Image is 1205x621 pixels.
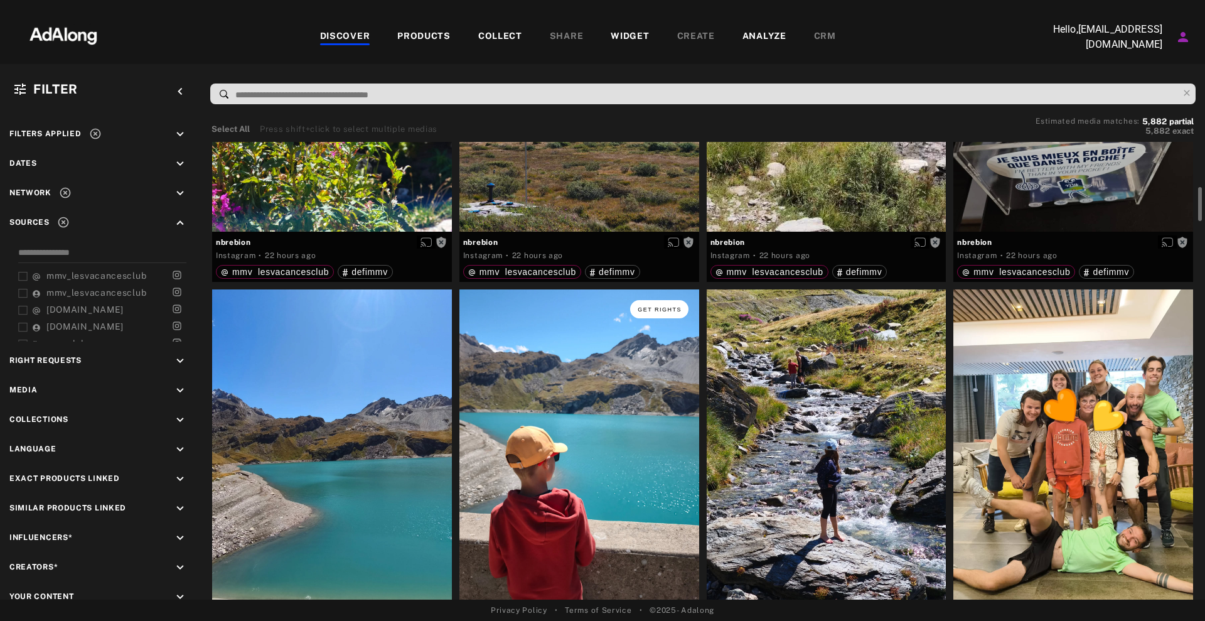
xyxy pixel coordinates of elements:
div: ANALYZE [742,30,786,45]
span: Exact Products Linked [9,474,120,483]
i: keyboard_arrow_down [173,157,187,171]
span: · [506,251,509,261]
div: mmv_lesvacancesclub [962,267,1070,276]
span: Rights not requested [929,237,941,246]
span: mmv_lesvacancesclub [232,267,329,277]
div: Instagram [463,250,503,261]
a: Privacy Policy [491,605,547,616]
div: CREATE [677,30,715,45]
i: keyboard_arrow_down [173,561,187,575]
span: Network [9,188,51,197]
span: nbrebion [710,237,943,248]
i: keyboard_arrow_down [173,472,187,486]
button: Get rights [630,300,688,318]
i: keyboard_arrow_left [173,85,187,99]
span: • [555,605,558,616]
span: Rights not requested [683,237,694,246]
span: Right Requests [9,356,82,365]
span: Language [9,445,56,453]
div: COLLECT [478,30,522,45]
i: keyboard_arrow_down [173,590,187,604]
span: Dates [9,159,37,168]
span: Sources [9,218,50,227]
i: keyboard_arrow_down [173,186,187,200]
time: 2025-08-31T10:38:54.000Z [1006,251,1057,260]
div: mmv_lesvacancesclub [468,267,576,276]
a: Terms of Service [565,605,631,616]
span: 5,882 [1142,117,1167,126]
span: 5,882 [1145,126,1170,136]
span: defimmv [1093,267,1129,277]
span: nbrebion [216,237,448,248]
p: Hello, [EMAIL_ADDRESS][DOMAIN_NAME] [1037,22,1162,52]
span: Estimated media matches: [1036,117,1140,126]
button: Account settings [1172,26,1194,48]
div: mmv_lesvacancesclub [715,267,823,276]
span: Rights not requested [1177,237,1188,246]
button: Enable diffusion on this media [664,235,683,249]
span: • [640,605,643,616]
i: keyboard_arrow_up [173,216,187,230]
button: Enable diffusion on this media [417,235,436,249]
i: keyboard_arrow_down [173,531,187,545]
div: defimmv [837,267,882,276]
span: mmv_lesvacancesclub [46,288,146,298]
span: Your Content [9,592,73,601]
img: 63233d7d88ed69de3c212112c67096b6.png [8,16,119,53]
span: mmv_lesvacancesclub [973,267,1070,277]
div: Widget de chat [1142,561,1205,621]
span: Media [9,386,38,394]
div: Instagram [216,250,255,261]
div: mmv_lesvacancesclub [221,267,329,276]
div: Instagram [710,250,750,261]
span: Influencers* [9,533,72,542]
span: mmvclub [46,338,87,348]
span: Similar Products Linked [9,504,126,512]
div: Press shift+click to select multiple medias [260,123,437,136]
i: keyboard_arrow_down [173,127,187,141]
div: DISCOVER [320,30,370,45]
span: nbrebion [463,237,695,248]
span: · [753,251,756,261]
span: Get rights [638,306,682,313]
span: Creators* [9,563,58,571]
span: [DOMAIN_NAME] [46,321,124,332]
button: Select All [212,123,250,136]
span: Collections [9,415,68,424]
button: Enable diffusion on this media [911,235,929,249]
div: Instagram [957,250,997,261]
div: CRM [814,30,836,45]
span: nbrebion [957,237,1189,248]
span: · [1000,251,1004,261]
span: defimmv [846,267,882,277]
time: 2025-08-31T10:38:54.000Z [265,251,316,260]
span: defimmv [351,267,388,277]
span: mmv_lesvacancesclub [727,267,823,277]
span: mmv_lesvacancesclub [479,267,576,277]
time: 2025-08-31T10:38:54.000Z [759,251,810,260]
div: SHARE [550,30,584,45]
span: · [259,251,262,261]
span: defimmv [599,267,635,277]
span: [DOMAIN_NAME] [46,305,124,315]
time: 2025-08-31T10:38:54.000Z [512,251,563,260]
span: mmv_lesvacancesclub [46,271,146,281]
button: Enable diffusion on this media [1158,235,1177,249]
div: WIDGET [611,30,649,45]
iframe: Chat Widget [1142,561,1205,621]
div: defimmv [343,267,388,276]
div: PRODUCTS [397,30,451,45]
i: keyboard_arrow_down [173,384,187,397]
i: keyboard_arrow_down [173,413,187,427]
span: © 2025 - Adalong [650,605,714,616]
span: Rights not requested [436,237,447,246]
button: 5,882partial [1142,119,1194,125]
span: Filter [33,82,78,97]
div: defimmv [590,267,635,276]
i: keyboard_arrow_down [173,443,187,456]
div: defimmv [1084,267,1129,276]
button: 5,882exact [1036,125,1194,138]
i: keyboard_arrow_down [173,354,187,368]
i: keyboard_arrow_down [173,502,187,516]
span: Filters applied [9,129,82,138]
